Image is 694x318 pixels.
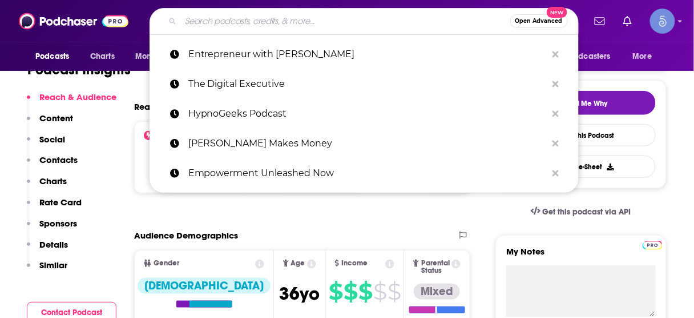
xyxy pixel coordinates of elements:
p: Empowerment Unleashed Now [188,158,547,188]
a: Entrepreneur with [PERSON_NAME] [150,39,579,69]
button: open menu [127,46,191,67]
span: Monitoring [135,49,176,65]
button: tell me why sparkleTell Me Why [506,91,656,115]
a: Empowerment Unleashed Now [150,158,579,188]
button: open menu [548,46,627,67]
button: Contacts [27,154,78,176]
div: [DEMOGRAPHIC_DATA] [138,278,271,294]
button: Open AdvancedNew [510,14,568,28]
a: [PERSON_NAME] Makes Money [150,129,579,158]
span: $ [373,283,386,301]
div: Search podcasts, credits, & more... [150,8,579,34]
a: Get this podcast via API [522,198,640,226]
div: Mixed [414,284,460,300]
label: My Notes [506,246,656,266]
p: HypnoGeeks Podcast [188,99,547,129]
a: Charts [83,46,122,67]
p: Social [39,134,65,145]
p: Content [39,113,73,124]
p: Contacts [39,154,78,165]
a: Show notifications dropdown [619,11,636,31]
span: Logged in as Spiral5-G1 [650,9,675,34]
span: Tell Me Why [568,99,608,108]
button: Details [27,239,68,260]
p: Travis Makes Money [188,129,547,158]
p: Reach & Audience [39,92,116,102]
span: Age [291,260,305,267]
span: More [633,49,652,65]
span: $ [358,283,372,301]
p: Similar [39,260,67,271]
p: Details [39,239,68,250]
span: $ [388,283,401,301]
button: Rate Card [27,197,82,218]
button: open menu [27,46,84,67]
p: Charts [39,176,67,186]
button: Show profile menu [650,9,675,34]
span: Gender [154,260,179,267]
h2: Audience Demographics [134,230,238,241]
button: Reach & Audience [27,92,116,113]
button: Social [27,134,65,155]
span: Get this podcast via API [543,207,631,217]
span: Charts [90,49,115,65]
a: The Digital Executive [150,69,579,99]
a: Pro website [643,239,663,250]
span: Podcasts [35,49,69,65]
button: Similar [27,260,67,281]
span: 36 yo [279,283,320,305]
a: Show notifications dropdown [590,11,610,31]
img: Podchaser - Follow, Share and Rate Podcasts [19,10,128,32]
a: HypnoGeeks Podcast [150,99,579,129]
p: Sponsors [39,218,77,229]
p: Rate Card [39,197,82,208]
p: The Digital Executive [188,69,547,99]
span: Parental Status [421,260,450,275]
span: New [547,7,567,18]
button: Charts [27,176,67,197]
button: Sponsors [27,218,77,239]
input: Search podcasts, credits, & more... [181,12,510,30]
span: Income [341,260,368,267]
span: $ [329,283,342,301]
h2: Reach [134,101,160,112]
span: Open Advanced [515,18,563,24]
a: Contact This Podcast [506,124,656,146]
img: Podchaser Pro [643,241,663,250]
p: Entrepreneur with Diane Moura [188,39,547,69]
button: Content [27,113,73,134]
span: For Podcasters [556,49,611,65]
button: open menu [625,46,667,67]
img: User Profile [650,9,675,34]
span: $ [344,283,357,301]
button: Export One-Sheet [506,156,656,178]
